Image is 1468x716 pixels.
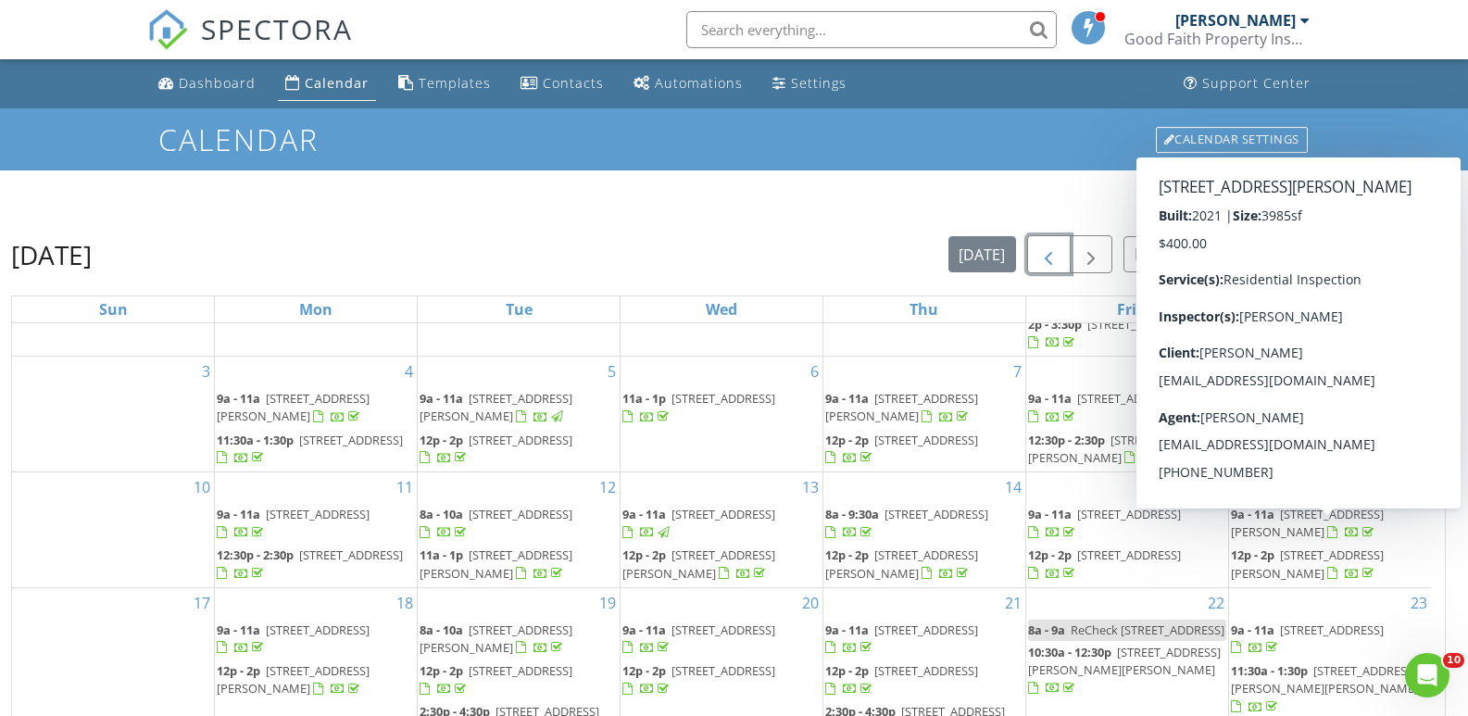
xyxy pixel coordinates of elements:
span: 12p - 2p [420,662,463,679]
iframe: Intercom live chat [1405,653,1449,697]
a: 9a - 11a [STREET_ADDRESS] [622,622,775,656]
button: list [1123,236,1165,272]
a: 12p - 2p [STREET_ADDRESS][PERSON_NAME] [825,546,978,581]
div: Support Center [1202,74,1311,92]
span: 12:30p - 2:30p [217,546,294,563]
a: Go to August 14, 2025 [1001,472,1025,502]
a: 12p - 2p [STREET_ADDRESS] [420,662,572,697]
a: Go to August 16, 2025 [1407,472,1431,502]
button: 4 wk [1326,236,1378,272]
a: Tuesday [502,296,536,322]
span: 9a - 11a [1231,506,1274,522]
a: 9a - 11a [STREET_ADDRESS] [217,506,370,540]
a: 12p - 2p [STREET_ADDRESS] [420,430,618,470]
a: 12p - 2p [STREET_ADDRESS][PERSON_NAME] [622,546,775,581]
a: 8a - 10a [STREET_ADDRESS] [420,504,618,544]
a: 9a - 11a [STREET_ADDRESS][PERSON_NAME] [825,388,1023,428]
span: [STREET_ADDRESS][PERSON_NAME] [217,662,370,697]
a: 9a - 11a [STREET_ADDRESS][PERSON_NAME] [420,388,618,428]
td: Go to August 15, 2025 [1025,472,1228,588]
td: Go to August 12, 2025 [418,472,621,588]
a: 9a - 11a [STREET_ADDRESS] [622,506,775,540]
span: [STREET_ADDRESS][PERSON_NAME] [420,546,572,581]
span: [STREET_ADDRESS] [469,432,572,448]
span: 9a - 11a [825,390,869,407]
h2: [DATE] [11,236,92,273]
a: 2p - 3:30p [STREET_ADDRESS] [1028,314,1226,354]
td: Go to August 10, 2025 [12,472,215,588]
div: Templates [419,74,491,92]
a: 12p - 2p [STREET_ADDRESS][PERSON_NAME] [622,545,821,584]
span: [STREET_ADDRESS][PERSON_NAME][PERSON_NAME] [1231,662,1418,697]
span: 9a - 11a [217,622,260,638]
span: [STREET_ADDRESS][PERSON_NAME] [825,390,978,424]
a: Monday [295,296,336,322]
span: ReCheck [STREET_ADDRESS] [1071,622,1224,638]
div: Calendar Settings [1156,127,1308,153]
span: SPECTORA [201,9,353,48]
span: 2p - 3:30p [1028,316,1082,333]
button: week [1210,236,1266,272]
span: [STREET_ADDRESS][PERSON_NAME] [1231,506,1384,540]
a: Go to August 22, 2025 [1204,588,1228,618]
a: 12p - 2p [STREET_ADDRESS] [622,662,775,697]
a: Go to August 15, 2025 [1204,472,1228,502]
span: 9a - 11a [825,622,869,638]
a: Go to August 18, 2025 [393,588,417,618]
span: 8a - 9:30a [825,506,879,522]
div: Good Faith Property Inspections, LLC [1124,30,1310,48]
h1: Calendar [158,123,1309,156]
a: Saturday [1314,296,1346,322]
span: 9a - 11a [217,390,260,407]
div: [PERSON_NAME] [1175,11,1296,30]
span: 8a - 9a [1028,622,1065,638]
img: The Best Home Inspection Software - Spectora [147,9,188,50]
a: Go to August 12, 2025 [596,472,620,502]
a: 12p - 2p [STREET_ADDRESS][PERSON_NAME] [217,662,370,697]
span: 12p - 2p [622,546,666,563]
span: 12:30p - 2:30p [1028,432,1105,448]
a: Go to August 6, 2025 [807,357,822,386]
a: 8a - 9:30a [STREET_ADDRESS] [825,506,988,540]
a: 9a - 11a [STREET_ADDRESS] [1028,388,1226,428]
div: Dashboard [179,74,256,92]
a: Go to August 21, 2025 [1001,588,1025,618]
td: Go to August 11, 2025 [215,472,418,588]
span: [STREET_ADDRESS] [671,622,775,638]
a: 9a - 11a [STREET_ADDRESS][PERSON_NAME] [420,390,572,424]
a: Wednesday [702,296,741,322]
span: [STREET_ADDRESS] [874,432,978,448]
span: [STREET_ADDRESS] [874,662,978,679]
a: 8a - 9:30a [STREET_ADDRESS] [825,504,1023,544]
span: 12p - 2p [217,662,260,679]
a: 8a - 10a [STREET_ADDRESS][PERSON_NAME] [420,622,572,656]
span: [STREET_ADDRESS][PERSON_NAME] [420,390,572,424]
td: Go to August 9, 2025 [1228,357,1431,472]
span: [STREET_ADDRESS] [874,622,978,638]
a: 11:30a - 1:30p [STREET_ADDRESS][PERSON_NAME][PERSON_NAME] [1231,662,1418,714]
td: Go to August 6, 2025 [621,357,823,472]
span: 11a - 1p [622,390,666,407]
a: 11a - 1p [STREET_ADDRESS] [622,388,821,428]
a: 9a - 11a [STREET_ADDRESS] [622,504,821,544]
span: [STREET_ADDRESS] [1077,506,1181,522]
a: 9a - 11a [STREET_ADDRESS] [1028,390,1181,424]
div: Calendar [305,74,369,92]
span: 11:30a - 1:30p [217,432,294,448]
a: 12:30p - 2:30p [STREET_ADDRESS][PERSON_NAME] [1028,430,1226,470]
a: 9a - 11a [STREET_ADDRESS] [1028,504,1226,544]
a: 11a - 1p [STREET_ADDRESS] [622,390,775,424]
a: Go to August 7, 2025 [1010,357,1025,386]
td: Go to August 8, 2025 [1025,357,1228,472]
a: Go to August 17, 2025 [190,588,214,618]
div: Settings [791,74,847,92]
a: 12p - 2p [STREET_ADDRESS] [825,660,1023,700]
a: Dashboard [151,67,263,101]
span: [STREET_ADDRESS] [299,546,403,563]
td: Go to August 4, 2025 [215,357,418,472]
a: 8a - 10a [STREET_ADDRESS] [420,506,572,540]
td: Go to August 3, 2025 [12,357,215,472]
a: 11a - 1p [STREET_ADDRESS][PERSON_NAME] [420,546,572,581]
span: [STREET_ADDRESS] [671,390,775,407]
input: Search everything... [686,11,1057,48]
